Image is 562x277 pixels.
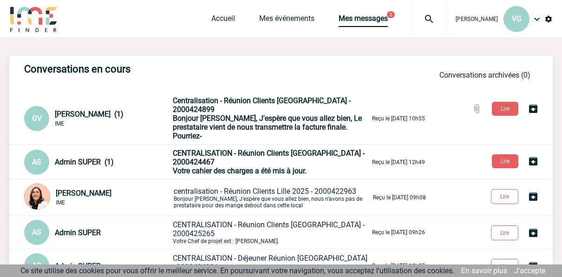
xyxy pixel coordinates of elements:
div: Conversation privée : Client - Agence [24,106,171,131]
a: AS Admin SUPER CENTRALISATION - Déjeuner Réunion [GEOGRAPHIC_DATA] - 2000424921Votre Chef de proj... [24,261,425,270]
img: 129834-0.png [24,184,50,210]
h3: Conversations en cours [24,63,303,75]
a: Lire [484,228,528,237]
span: [PERSON_NAME] [56,189,111,198]
span: VG [512,14,522,23]
a: [PERSON_NAME] IME centralisation - Réunion Clients Lille 2025 - 2000422963Bonjour [PERSON_NAME], ... [24,192,426,201]
img: IME-Finder [9,6,58,32]
p: Reçu le [DATE] 09h08 [373,194,426,201]
span: IME [56,199,65,206]
span: Admin SUPER (1) [55,158,114,166]
a: AS Admin SUPER CENTRALISATION - Réunion Clients [GEOGRAPHIC_DATA] - 2000425265Votre Chef de proje... [24,227,425,236]
p: Bonjour [PERSON_NAME], J'espère que vous allez bien, nous n'avons pas de prestataire pour des man... [174,187,371,209]
span: Votre cahier des charges a été mis à jour. [173,166,307,175]
a: J'accepte [514,266,545,275]
button: Lire [491,259,518,274]
span: AS [32,261,41,270]
p: Votre Chef de projet est : [PERSON_NAME]. [173,220,370,244]
a: GV [PERSON_NAME] (1) IME Centralisation - Réunion Clients [GEOGRAPHIC_DATA] - 2000424899Bonjour [... [24,113,425,122]
span: CENTRALISATION - Déjeuner Réunion [GEOGRAPHIC_DATA] - 2000424921 [173,254,367,271]
a: Lire [484,191,528,200]
p: Reçu le [DATE] 10h55 [372,115,425,122]
button: Lire [491,225,518,240]
a: Conversations archivées (0) [439,71,530,79]
p: Reçu le [DATE] 09h26 [372,229,425,236]
span: Ce site utilise des cookies pour vous offrir le meilleur service. En poursuivant votre navigation... [20,266,454,275]
a: Mes messages [339,14,388,27]
a: Lire [484,261,528,270]
button: Lire [492,154,518,168]
p: Reçu le [DATE] 18h37 [372,263,425,269]
button: Lire [491,189,518,204]
span: [PERSON_NAME] (1) [55,110,124,119]
a: Mes événements [259,14,314,27]
img: Archiver la conversation [528,227,539,238]
span: Centralisation - Réunion Clients [GEOGRAPHIC_DATA] - 2000424899 [173,96,351,114]
img: Archiver la conversation [528,191,539,202]
span: AS [32,228,41,237]
span: Bonjour [PERSON_NAME], J'espère que vous allez bien, Le prestataire vient de nous transmettre la ... [173,114,362,140]
div: Conversation privée : Client - Agence [24,184,172,211]
img: Archiver la conversation [528,103,539,114]
span: GV [32,114,42,123]
a: Lire [484,104,528,112]
span: [PERSON_NAME] [456,16,498,22]
a: Lire [484,156,528,165]
p: Reçu le [DATE] 12h49 [372,159,425,165]
a: Accueil [211,14,235,27]
img: Archiver la conversation [528,156,539,167]
button: 2 [387,11,395,18]
span: centralisation - Réunion Clients Lille 2025 - 2000422963 [174,187,356,196]
div: Conversation privée : Client - Agence [24,220,171,245]
img: Archiver la conversation [528,261,539,272]
span: Admin SUPER [55,262,101,270]
span: CENTRALISATION - Réunion Clients [GEOGRAPHIC_DATA] - 2000424467 [173,149,365,166]
span: IME [55,120,64,127]
span: CENTRALISATION - Réunion Clients [GEOGRAPHIC_DATA] - 2000425265 [173,220,365,238]
a: En savoir plus [461,266,507,275]
button: Lire [492,102,518,116]
span: AS [32,158,41,166]
div: Conversation privée : Client - Agence [24,150,171,175]
span: Admin SUPER [55,228,101,237]
a: AS Admin SUPER (1) CENTRALISATION - Réunion Clients [GEOGRAPHIC_DATA] - 2000424467Votre cahier de... [24,157,425,166]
